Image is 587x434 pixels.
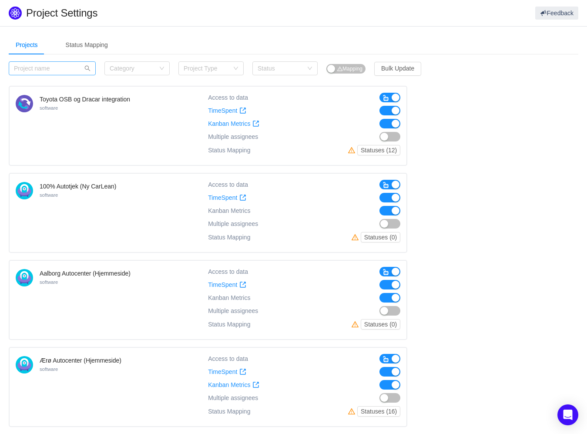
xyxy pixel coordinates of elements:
[9,35,45,55] div: Projects
[208,194,246,202] a: TimeSpent
[352,321,361,328] i: icon: warning
[208,368,246,376] a: TimeSpent
[361,319,400,330] button: Statuses (0)
[208,294,250,301] span: Kanban Metrics
[110,64,155,73] div: Category
[208,107,246,114] a: TimeSpent
[348,147,357,154] i: icon: warning
[337,66,342,71] i: icon: warning
[208,133,258,141] span: Multiple assignees
[208,381,250,389] span: Kanban Metrics
[337,66,362,72] span: Mapping
[208,120,259,128] a: Kanban Metrics
[16,182,33,199] img: 11703
[208,368,237,376] span: TimeSpent
[40,95,130,104] h4: Toyota OSB og Dracar integration
[208,207,250,214] span: Kanban Metrics
[208,281,237,289] span: TimeSpent
[208,145,250,155] div: Status Mapping
[208,394,258,402] span: Multiple assignees
[208,194,237,202] span: TimeSpent
[307,66,312,72] i: icon: down
[208,220,258,228] span: Multiple assignees
[184,64,229,73] div: Project Type
[208,180,248,189] div: Access to data
[374,62,421,76] button: Bulk Update
[40,105,58,111] small: software
[208,107,237,114] span: TimeSpent
[9,7,22,20] img: Quantify
[40,279,58,285] small: software
[208,381,259,389] a: Kanban Metrics
[59,35,115,55] div: Status Mapping
[40,367,58,372] small: software
[557,404,578,425] div: Open Intercom Messenger
[233,66,238,72] i: icon: down
[208,93,248,102] div: Access to data
[84,65,91,71] i: icon: search
[26,7,352,20] h1: Project Settings
[357,145,400,155] button: Statuses (12)
[16,356,33,373] img: 11703
[16,95,33,112] img: 12726
[535,7,578,20] button: Feedback
[208,281,246,289] a: TimeSpent
[159,66,164,72] i: icon: down
[208,267,248,276] div: Access to data
[40,192,58,198] small: software
[208,120,250,128] span: Kanban Metrics
[208,354,248,363] div: Access to data
[40,356,121,365] h4: Ærø Autocenter (Hjemmeside)
[352,234,361,241] i: icon: warning
[16,269,33,286] img: 11703
[258,64,303,73] div: Status
[40,269,131,278] h4: Aalborg Autocenter (Hjemmeside)
[357,406,400,417] button: Statuses (16)
[9,61,96,75] input: Project name
[208,406,250,417] div: Status Mapping
[348,408,357,415] i: icon: warning
[208,232,250,242] div: Status Mapping
[361,232,400,242] button: Statuses (0)
[208,319,250,330] div: Status Mapping
[40,182,116,191] h4: 100% Autotjek (Ny CarLean)
[208,307,258,315] span: Multiple assignees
